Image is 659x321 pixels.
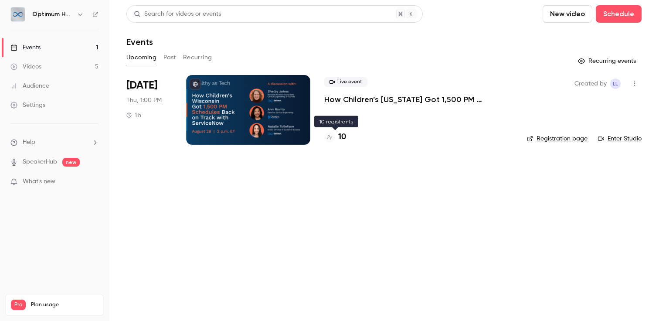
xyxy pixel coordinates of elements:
li: help-dropdown-opener [10,138,99,147]
button: Past [163,51,176,65]
a: 10 [324,131,346,143]
a: SpeakerHub [23,157,57,167]
span: Thu, 1:00 PM [126,96,162,105]
span: What's new [23,177,55,186]
button: Upcoming [126,51,156,65]
span: new [62,158,80,167]
span: Live event [324,77,367,87]
button: New video [543,5,592,23]
div: Settings [10,101,45,109]
button: Recurring events [574,54,642,68]
a: Enter Studio [598,134,642,143]
button: Schedule [596,5,642,23]
span: Plan usage [31,301,98,308]
span: [DATE] [126,79,157,92]
a: How Children’s [US_STATE] Got 1,500 PM Schedules Back on Track With ServiceNow [324,94,513,105]
div: Aug 28 Thu, 3:00 PM (America/Halifax) [126,75,172,145]
div: Events [10,43,41,52]
h1: Events [126,37,153,47]
iframe: Noticeable Trigger [88,178,99,186]
h4: 10 [338,131,346,143]
span: Pro [11,300,26,310]
h6: Optimum Healthcare IT [32,10,73,19]
div: Videos [10,62,41,71]
button: Recurring [183,51,212,65]
div: Audience [10,82,49,90]
span: Help [23,138,35,147]
span: Created by [574,79,607,89]
div: Search for videos or events [134,10,221,19]
div: 1 h [126,112,141,119]
a: Registration page [527,134,588,143]
span: Lindsay Laidlaw [610,79,621,89]
img: Optimum Healthcare IT [11,7,25,21]
span: LL [613,79,618,89]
